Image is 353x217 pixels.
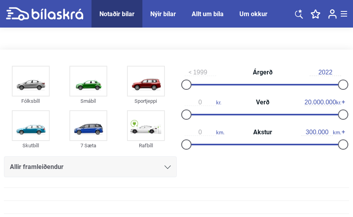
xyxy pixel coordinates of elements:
[251,129,274,135] span: Akstur
[99,10,134,18] a: Notaðir bílar
[10,161,64,172] span: Allir framleiðendur
[185,99,221,106] span: kr.
[328,9,337,19] img: user-login.svg
[239,10,267,18] a: Um okkur
[192,10,224,18] a: Allt um bíla
[251,69,275,76] span: Árgerð
[127,96,165,106] div: Sportjeppi
[127,141,165,150] div: Rafbíll
[254,99,271,106] span: Verð
[185,129,224,136] span: km.
[12,96,50,106] div: Fólksbíll
[12,141,50,150] div: Skutbíll
[150,10,176,18] a: Nýir bílar
[69,96,107,106] div: Smábíl
[69,141,107,150] div: 7 Sæta
[301,129,341,136] span: km.
[304,99,341,106] span: kr.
